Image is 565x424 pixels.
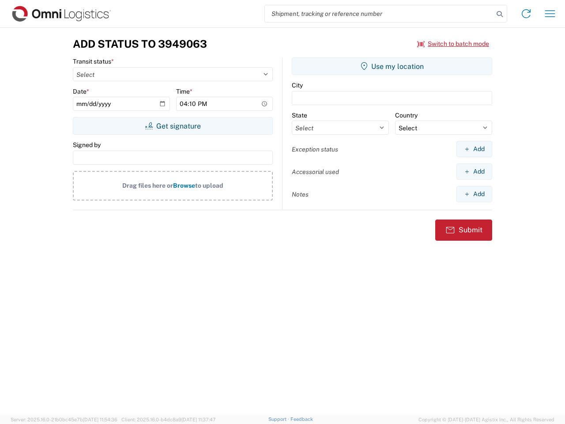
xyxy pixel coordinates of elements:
[292,81,303,89] label: City
[73,87,89,95] label: Date
[292,168,339,176] label: Accessorial used
[292,57,492,75] button: Use my location
[73,141,101,149] label: Signed by
[417,37,489,51] button: Switch to batch mode
[11,417,117,422] span: Server: 2025.16.0-21b0bc45e7b
[83,417,117,422] span: [DATE] 11:54:36
[195,182,223,189] span: to upload
[292,190,309,198] label: Notes
[73,57,114,65] label: Transit status
[122,182,173,189] span: Drag files here or
[456,186,492,202] button: Add
[290,416,313,422] a: Feedback
[456,163,492,180] button: Add
[73,38,207,50] h3: Add Status to 3949063
[418,416,554,424] span: Copyright © [DATE]-[DATE] Agistix Inc., All Rights Reserved
[173,182,195,189] span: Browse
[268,416,290,422] a: Support
[292,145,338,153] label: Exception status
[73,117,273,135] button: Get signature
[176,87,192,95] label: Time
[265,5,493,22] input: Shipment, tracking or reference number
[292,111,307,119] label: State
[435,220,492,241] button: Submit
[456,141,492,157] button: Add
[121,417,216,422] span: Client: 2025.16.0-b4dc8a9
[395,111,418,119] label: Country
[181,417,216,422] span: [DATE] 11:37:47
